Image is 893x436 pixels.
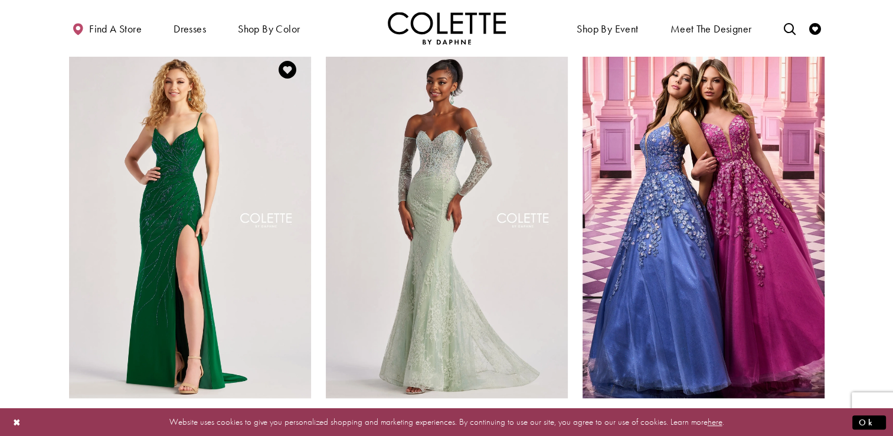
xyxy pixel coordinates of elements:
a: Visit Colette by Daphne Style No. CL8415 Page [326,46,568,398]
span: Shop by color [238,23,300,35]
div: Colette by Daphne Style No. CL8510 [69,407,229,432]
a: Find a store [69,12,145,44]
a: Add to Wishlist [275,57,300,82]
a: Visit Home Page [388,12,506,44]
a: Toggle search [780,12,798,44]
span: [PERSON_NAME] by [PERSON_NAME] [69,406,229,418]
div: Colette by Daphne Style No. CL8415 [326,407,486,432]
a: here [708,416,722,428]
span: Meet the designer [670,23,752,35]
a: Meet the designer [668,12,755,44]
button: Close Dialog [7,412,27,432]
span: Dresses [171,12,209,44]
span: [PERSON_NAME] by [PERSON_NAME] [326,406,486,418]
span: Find a store [89,23,142,35]
span: Dresses [174,23,206,35]
span: Shop by color [235,12,303,44]
a: Visit Colette by Daphne Style No. CL8510 Page [69,46,311,398]
a: Visit Colette by Daphne Style No. CL8420 Page [583,46,825,398]
img: Colette by Daphne [388,12,506,44]
span: [PERSON_NAME] by [PERSON_NAME] [583,406,742,418]
button: Submit Dialog [852,415,886,430]
p: Website uses cookies to give you personalized shopping and marketing experiences. By continuing t... [85,414,808,430]
div: Colette by Daphne Style No. CL8420 [583,407,742,432]
span: Shop By Event [577,23,638,35]
span: Shop By Event [574,12,641,44]
a: Check Wishlist [806,12,824,44]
